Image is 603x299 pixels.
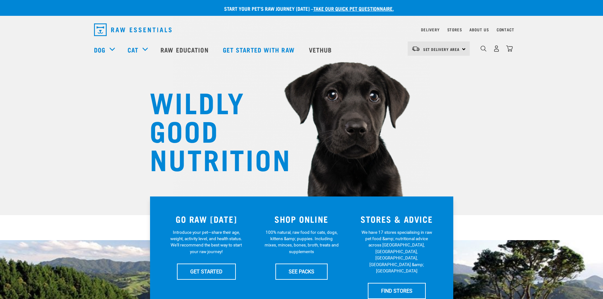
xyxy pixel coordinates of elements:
[275,264,328,279] a: SEE PACKS
[447,28,462,31] a: Stores
[313,7,394,10] a: take our quick pet questionnaire.
[177,264,236,279] a: GET STARTED
[150,87,276,172] h1: WILDLY GOOD NUTRITION
[353,214,441,224] h3: STORES & ADVICE
[469,28,489,31] a: About Us
[94,45,105,54] a: Dog
[303,37,340,62] a: Vethub
[368,283,426,299] a: FIND STORES
[423,48,460,50] span: Set Delivery Area
[264,229,339,255] p: 100% natural, raw food for cats, dogs, kittens &amp; puppies. Including mixes, minces, bones, bro...
[163,214,250,224] h3: GO RAW [DATE]
[128,45,138,54] a: Cat
[481,46,487,52] img: home-icon-1@2x.png
[154,37,216,62] a: Raw Education
[506,45,513,52] img: home-icon@2x.png
[360,229,434,274] p: We have 17 stores specialising in raw pet food &amp; nutritional advice across [GEOGRAPHIC_DATA],...
[421,28,439,31] a: Delivery
[94,23,172,36] img: Raw Essentials Logo
[497,28,514,31] a: Contact
[493,45,500,52] img: user.png
[169,229,243,255] p: Introduce your pet—share their age, weight, activity level, and health status. We'll recommend th...
[258,214,345,224] h3: SHOP ONLINE
[411,46,420,52] img: van-moving.png
[89,21,514,39] nav: dropdown navigation
[217,37,303,62] a: Get started with Raw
